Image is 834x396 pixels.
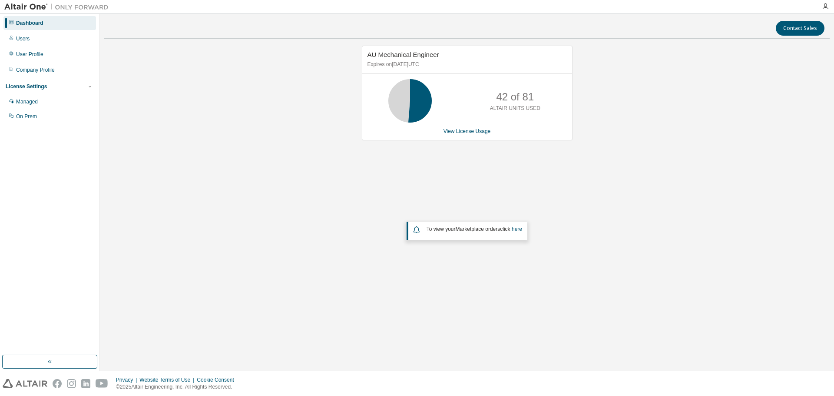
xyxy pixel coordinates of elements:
a: View License Usage [443,128,491,134]
div: Website Terms of Use [139,376,197,383]
div: License Settings [6,83,47,90]
div: Privacy [116,376,139,383]
em: Marketplace orders [456,226,500,232]
div: Dashboard [16,20,43,27]
img: linkedin.svg [81,379,90,388]
div: User Profile [16,51,43,58]
p: ALTAIR UNITS USED [490,105,540,112]
p: © 2025 Altair Engineering, Inc. All Rights Reserved. [116,383,239,391]
div: Users [16,35,30,42]
div: On Prem [16,113,37,120]
p: 42 of 81 [496,90,534,104]
img: facebook.svg [53,379,62,388]
img: instagram.svg [67,379,76,388]
img: altair_logo.svg [3,379,47,388]
span: To view your click [427,226,522,232]
img: youtube.svg [96,379,108,388]
img: Altair One [4,3,113,11]
div: Company Profile [16,67,55,73]
span: AU Mechanical Engineer [367,51,439,58]
a: here [512,226,522,232]
div: Cookie Consent [197,376,239,383]
button: Contact Sales [776,21,824,36]
p: Expires on [DATE] UTC [367,61,565,68]
div: Managed [16,98,38,105]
